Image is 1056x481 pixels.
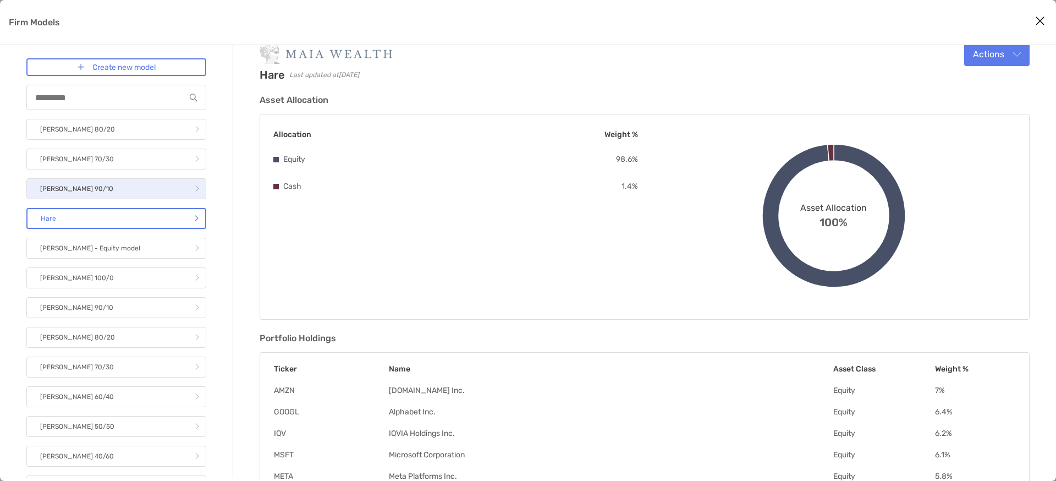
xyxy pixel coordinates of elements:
button: Close modal [1032,13,1048,30]
a: [PERSON_NAME] 40/60 [26,446,206,467]
a: [PERSON_NAME] 50/50 [26,416,206,437]
p: Equity [283,152,305,166]
td: MSFT [273,450,388,460]
p: [PERSON_NAME] 70/30 [40,152,114,166]
h2: Hare [260,68,285,81]
img: input icon [190,94,197,102]
p: [PERSON_NAME] 70/30 [40,360,114,374]
p: [PERSON_NAME] 80/20 [40,331,115,345]
p: [PERSON_NAME] 80/20 [40,123,115,136]
td: 6.1 % [934,450,1016,460]
th: Asset Class [833,364,934,374]
td: Equity [833,428,934,439]
td: 6.4 % [934,407,1016,417]
p: Cash [283,179,301,193]
img: Company Logo [260,42,392,64]
td: GOOGL [273,407,388,417]
a: [PERSON_NAME] - Equity model [26,238,206,259]
p: Allocation [273,128,311,141]
th: Weight % [934,364,1016,374]
p: 1.4 % [621,179,638,193]
h3: Asset Allocation [260,95,1030,105]
td: Equity [833,407,934,417]
span: Last updated at [DATE] [289,71,359,79]
a: [PERSON_NAME] 70/30 [26,149,206,170]
p: [PERSON_NAME] 90/10 [40,301,113,315]
a: [PERSON_NAME] 100/0 [26,267,206,288]
td: Microsoft Corporation [388,450,833,460]
p: [PERSON_NAME] 100/0 [40,271,114,285]
a: [PERSON_NAME] 90/10 [26,178,206,199]
p: 98.6 % [616,152,638,166]
td: Equity [833,385,934,396]
span: 100% [820,213,848,229]
span: Asset Allocation [800,203,867,213]
p: [PERSON_NAME] 60/40 [40,390,114,404]
a: [PERSON_NAME] 90/10 [26,297,206,318]
td: IQVIA Holdings Inc. [388,428,833,439]
a: [PERSON_NAME] 80/20 [26,327,206,348]
td: [DOMAIN_NAME] Inc. [388,385,833,396]
p: Hare [41,212,56,226]
td: IQV [273,428,388,439]
h3: Portfolio Holdings [260,333,1030,343]
p: [PERSON_NAME] 40/60 [40,450,114,463]
td: Alphabet Inc. [388,407,833,417]
td: AMZN [273,385,388,396]
p: Weight % [604,128,638,141]
td: 7 % [934,385,1016,396]
a: Hare [26,208,206,229]
th: Ticker [273,364,388,374]
th: Name [388,364,833,374]
td: 6.2 % [934,428,1016,439]
p: [PERSON_NAME] 90/10 [40,182,113,196]
button: Actions [964,42,1030,66]
p: [PERSON_NAME] 50/50 [40,420,114,434]
p: [PERSON_NAME] - Equity model [40,242,140,255]
a: [PERSON_NAME] 70/30 [26,357,206,378]
a: [PERSON_NAME] 80/20 [26,119,206,140]
a: [PERSON_NAME] 60/40 [26,386,206,407]
a: Create new model [26,58,206,76]
td: Equity [833,450,934,460]
p: Firm Models [9,15,60,29]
